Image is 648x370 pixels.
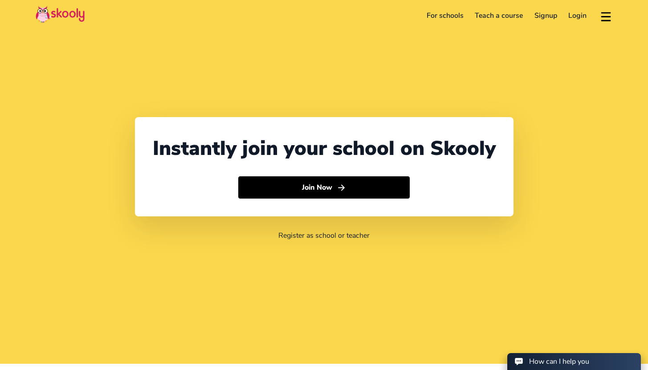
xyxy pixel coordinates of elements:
[599,8,612,23] button: menu outline
[563,8,593,23] a: Login
[421,8,469,23] a: For schools
[278,231,370,240] a: Register as school or teacher
[238,176,410,199] button: Join Nowarrow forward outline
[153,135,496,162] div: Instantly join your school on Skooly
[529,8,563,23] a: Signup
[337,183,346,192] ion-icon: arrow forward outline
[469,8,529,23] a: Teach a course
[36,6,85,23] img: Skooly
